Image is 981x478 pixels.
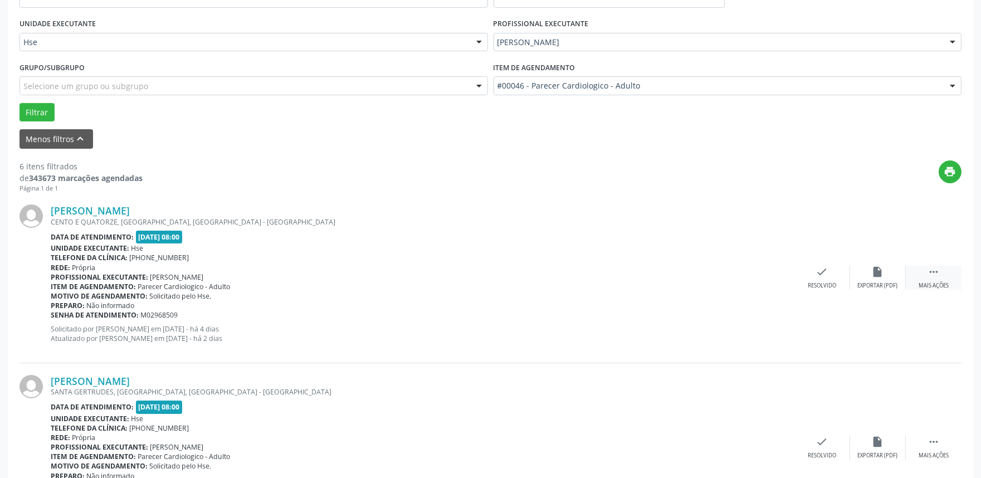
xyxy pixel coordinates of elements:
b: Data de atendimento: [51,402,134,412]
span: Hse [23,37,465,48]
b: Profissional executante: [51,442,148,452]
i: check [816,266,828,278]
span: Hse [131,243,144,253]
span: Solicitado pelo Hse. [150,291,212,301]
b: Unidade executante: [51,243,129,253]
div: 6 itens filtrados [19,160,143,172]
span: [DATE] 08:00 [136,401,183,413]
span: [PERSON_NAME] [150,272,204,282]
span: Hse [131,414,144,423]
label: Item de agendamento [494,59,575,76]
span: Parecer Cardiologico - Adulto [138,452,231,461]
i: check [816,436,828,448]
span: [PERSON_NAME] [497,37,939,48]
b: Item de agendamento: [51,452,136,461]
span: Não informado [87,301,135,310]
strong: 343673 marcações agendadas [29,173,143,183]
span: Solicitado pelo Hse. [150,461,212,471]
i: print [944,165,956,178]
b: Preparo: [51,301,85,310]
i: keyboard_arrow_up [75,133,87,145]
span: [PHONE_NUMBER] [130,253,189,262]
b: Senha de atendimento: [51,310,139,320]
b: Telefone da clínica: [51,423,128,433]
i:  [928,266,940,278]
b: Item de agendamento: [51,282,136,291]
span: Própria [72,263,96,272]
img: img [19,375,43,398]
a: [PERSON_NAME] [51,375,130,387]
span: Parecer Cardiologico - Adulto [138,282,231,291]
span: #00046 - Parecer Cardiologico - Adulto [497,80,939,91]
label: PROFISSIONAL EXECUTANTE [494,16,589,33]
i: insert_drive_file [872,436,884,448]
div: SANTA GERTRUDES, [GEOGRAPHIC_DATA], [GEOGRAPHIC_DATA] - [GEOGRAPHIC_DATA] [51,387,794,397]
button: Filtrar [19,103,55,122]
button: print [939,160,962,183]
span: [PERSON_NAME] [150,442,204,452]
div: Exportar (PDF) [858,452,898,460]
i:  [928,436,940,448]
b: Telefone da clínica: [51,253,128,262]
b: Motivo de agendamento: [51,461,148,471]
img: img [19,204,43,228]
div: Resolvido [808,282,836,290]
span: M02968509 [141,310,178,320]
div: de [19,172,143,184]
b: Profissional executante: [51,272,148,282]
label: UNIDADE EXECUTANTE [19,16,96,33]
b: Rede: [51,433,70,442]
i: insert_drive_file [872,266,884,278]
div: Exportar (PDF) [858,282,898,290]
b: Unidade executante: [51,414,129,423]
div: Mais ações [919,282,949,290]
span: Própria [72,433,96,442]
button: Menos filtroskeyboard_arrow_up [19,129,93,149]
span: Selecione um grupo ou subgrupo [23,80,148,92]
b: Rede: [51,263,70,272]
p: Solicitado por [PERSON_NAME] em [DATE] - há 4 dias Atualizado por [PERSON_NAME] em [DATE] - há 2 ... [51,324,794,343]
div: Mais ações [919,452,949,460]
b: Motivo de agendamento: [51,291,148,301]
div: Página 1 de 1 [19,184,143,193]
div: Resolvido [808,452,836,460]
a: [PERSON_NAME] [51,204,130,217]
span: [PHONE_NUMBER] [130,423,189,433]
b: Data de atendimento: [51,232,134,242]
label: Grupo/Subgrupo [19,59,85,76]
span: [DATE] 08:00 [136,231,183,243]
div: CENTO E QUATORZE, [GEOGRAPHIC_DATA], [GEOGRAPHIC_DATA] - [GEOGRAPHIC_DATA] [51,217,794,227]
